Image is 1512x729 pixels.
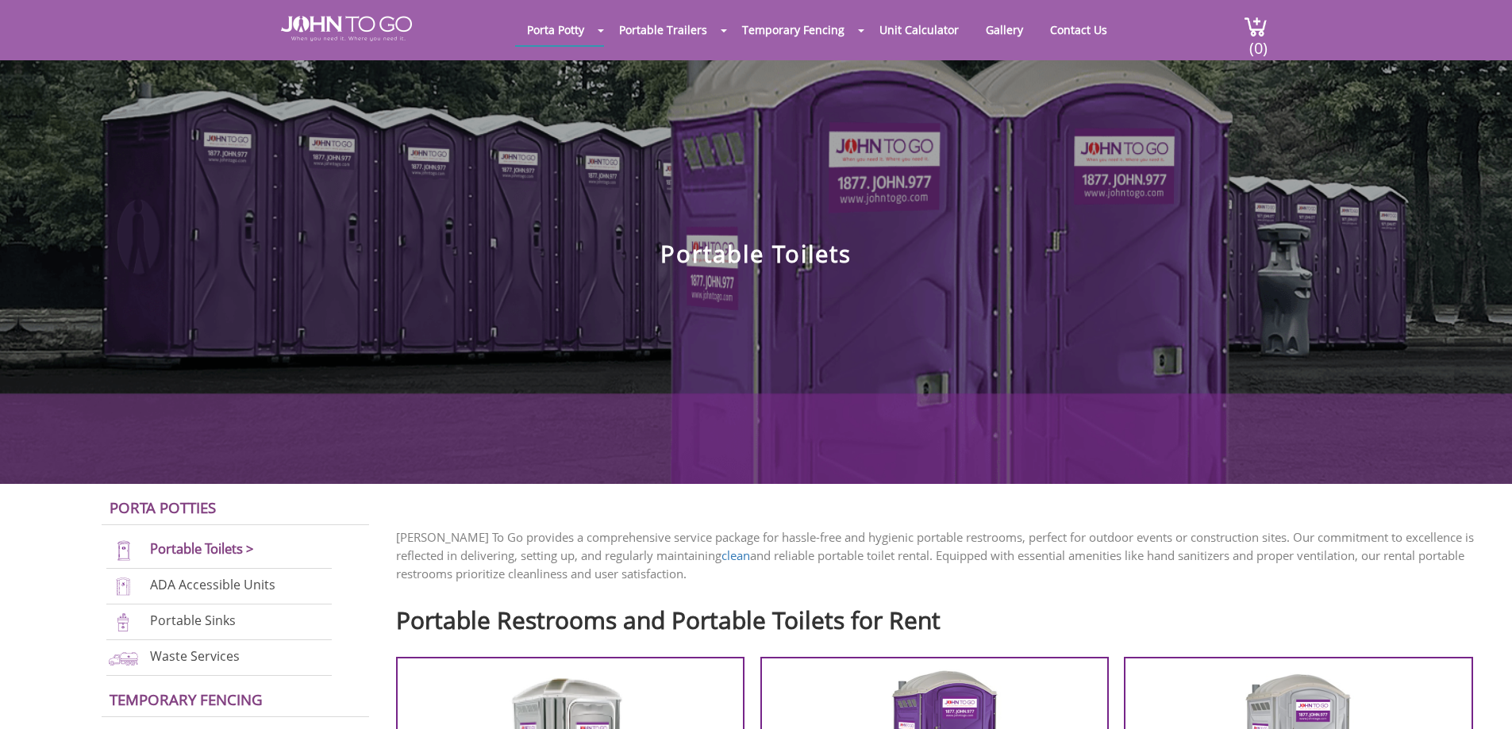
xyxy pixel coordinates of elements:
span: (0) [1248,25,1268,59]
h2: Portable Restrooms and Portable Toilets for Rent [396,599,1488,633]
a: Gallery [974,14,1035,45]
a: Waste Services [150,647,240,665]
button: Live Chat [1449,666,1512,729]
a: Portable Sinks [150,612,236,629]
img: cart a [1244,16,1268,37]
a: Portable Toilets > [150,539,254,558]
img: JOHN to go [281,16,412,41]
a: Portable Trailers [607,14,719,45]
a: Contact Us [1038,14,1119,45]
a: Porta Potties [110,497,216,517]
p: [PERSON_NAME] To Go provides a comprehensive service package for hassle-free and hygienic portabl... [396,528,1488,583]
img: waste-services-new.png [106,647,140,669]
a: clean [721,547,750,563]
img: portable-toilets-new.png [106,540,140,562]
a: Temporary Fencing [110,689,263,709]
img: portable-sinks-new.png [106,612,140,633]
a: Porta Potty [515,14,596,45]
img: ADA-units-new.png [106,576,140,597]
a: Unit Calculator [868,14,971,45]
a: Temporary Fencing [730,14,856,45]
a: ADA Accessible Units [150,576,275,593]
